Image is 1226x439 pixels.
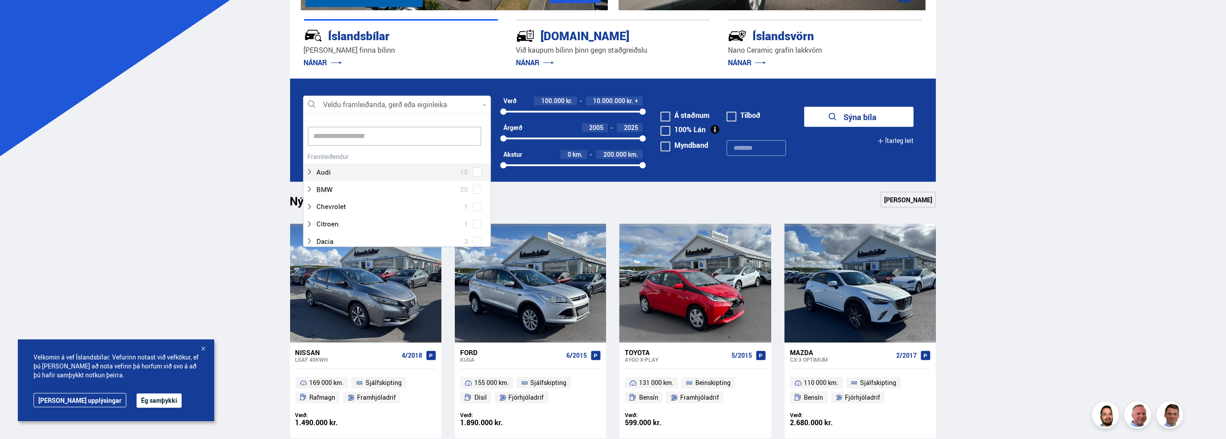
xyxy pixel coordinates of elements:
[625,356,727,363] div: Aygo X-PLAY
[309,377,344,388] span: 169 000 km.
[661,126,706,133] label: 100% Lán
[728,58,766,67] a: NÁNAR
[625,348,727,356] div: Toyota
[593,96,625,105] span: 10.000.000
[790,348,893,356] div: Mazda
[509,392,544,403] span: Fjórhjóladrif
[366,377,402,388] span: Sjálfskipting
[290,194,362,213] h1: Nýtt á skrá
[589,123,603,132] span: 2005
[516,27,678,43] div: [DOMAIN_NAME]
[474,392,487,403] span: Dísil
[804,107,914,127] button: Sýna bíla
[503,97,516,105] div: Verð
[33,353,199,380] span: Velkomin á vef Íslandsbílar. Vefurinn notast við vefkökur, ef þú [PERSON_NAME] að nota vefinn þá ...
[290,343,441,438] a: Nissan Leaf 40KWH 4/2018 169 000 km. Sjálfskipting Rafmagn Framhjóladrif Verð: 1.490.000 kr.
[304,58,342,67] a: NÁNAR
[624,123,638,132] span: 2025
[695,377,731,388] span: Beinskipting
[460,183,468,196] span: 20
[516,45,710,55] p: Við kaupum bílinn þinn gegn staðgreiðslu
[728,45,922,55] p: Nano Ceramic grafín lakkvörn
[790,356,893,363] div: CX-3 OPTIMUM
[516,58,554,67] a: NÁNAR
[628,151,638,158] span: km.
[295,412,366,418] div: Verð:
[503,151,522,158] div: Akstur
[295,356,398,363] div: Leaf 40KWH
[785,343,936,438] a: Mazda CX-3 OPTIMUM 2/2017 110 000 km. Sjálfskipting Bensín Fjórhjóladrif Verð: 2.680.000 kr.
[455,343,606,438] a: Ford Kuga 6/2015 155 000 km. Sjálfskipting Dísil Fjórhjóladrif Verð: 1.890.000 kr.
[566,97,573,105] span: kr.
[568,150,571,159] span: 0
[1093,403,1120,430] img: nhp88E3Fdnt1Opn2.png
[728,26,747,45] img: -Svtn6bYgwAsiwNX.svg
[566,352,587,359] span: 6/2015
[625,412,695,418] div: Verð:
[464,217,468,230] span: 1
[804,377,839,388] span: 110 000 km.
[460,419,531,426] div: 1.890.000 kr.
[731,352,752,359] span: 5/2015
[790,412,860,418] div: Verð:
[625,419,695,426] div: 599.000 kr.
[464,235,468,248] span: 3
[728,27,890,43] div: Íslandsvörn
[896,352,917,359] span: 2/2017
[137,393,182,408] button: Ég samþykki
[877,131,914,151] button: Ítarleg leit
[460,356,563,363] div: Kuga
[639,392,658,403] span: Bensín
[295,419,366,426] div: 1.490.000 kr.
[474,377,509,388] span: 155 000 km.
[304,26,323,45] img: JRvxyua_JYH6wB4c.svg
[295,348,398,356] div: Nissan
[33,393,126,407] a: [PERSON_NAME] upplýsingar
[460,348,563,356] div: Ford
[1126,403,1152,430] img: siFngHWaQ9KaOqBr.png
[503,124,522,131] div: Árgerð
[573,151,583,158] span: km.
[309,392,335,403] span: Rafmagn
[460,166,468,179] span: 15
[790,419,860,426] div: 2.680.000 kr.
[460,412,531,418] div: Verð:
[680,392,719,403] span: Framhjóladrif
[661,112,710,119] label: Á staðnum
[627,97,633,105] span: kr.
[804,392,823,403] span: Bensín
[661,142,708,149] label: Myndband
[619,343,771,438] a: Toyota Aygo X-PLAY 5/2015 131 000 km. Beinskipting Bensín Framhjóladrif Verð: 599.000 kr.
[541,96,565,105] span: 100.000
[635,97,638,105] span: +
[727,112,761,119] label: Tilboð
[1158,403,1184,430] img: FbJEzSuNWCJXmdc-.webp
[639,377,673,388] span: 131 000 km.
[845,392,880,403] span: Fjórhjóladrif
[304,27,466,43] div: Íslandsbílar
[516,26,535,45] img: tr5P-W3DuiFaO7aO.svg
[531,377,567,388] span: Sjálfskipting
[402,352,422,359] span: 4/2018
[881,192,936,208] a: [PERSON_NAME]
[860,377,896,388] span: Sjálfskipting
[603,150,627,159] span: 200.000
[464,200,468,213] span: 1
[7,4,34,30] button: Opna LiveChat spjallviðmót
[357,392,396,403] span: Framhjóladrif
[304,45,498,55] p: [PERSON_NAME] finna bílinn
